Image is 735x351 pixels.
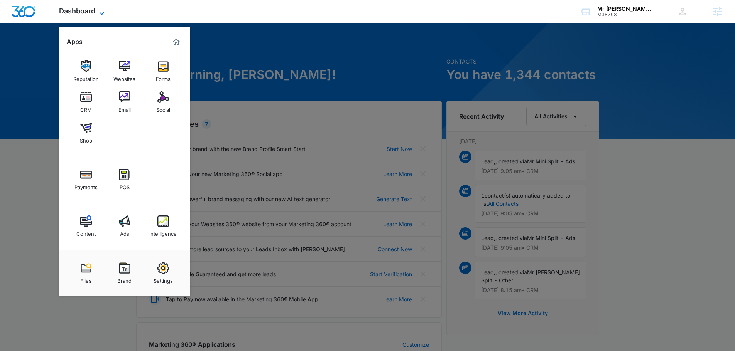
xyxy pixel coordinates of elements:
[71,212,101,241] a: Content
[59,7,95,15] span: Dashboard
[110,57,139,86] a: Websites
[71,165,101,194] a: Payments
[118,103,131,113] div: Email
[80,274,91,284] div: Files
[597,6,654,12] div: account name
[80,103,92,113] div: CRM
[156,103,170,113] div: Social
[71,118,101,148] a: Shop
[74,180,98,190] div: Payments
[149,57,178,86] a: Forms
[80,134,92,144] div: Shop
[149,212,178,241] a: Intelligence
[73,72,99,82] div: Reputation
[71,87,101,117] a: CRM
[597,12,654,17] div: account id
[113,72,135,82] div: Websites
[120,227,129,237] div: Ads
[149,259,178,288] a: Settings
[71,259,101,288] a: Files
[110,165,139,194] a: POS
[149,87,178,117] a: Social
[110,87,139,117] a: Email
[110,212,139,241] a: Ads
[76,227,96,237] div: Content
[110,259,139,288] a: Brand
[149,227,177,237] div: Intelligence
[71,57,101,86] a: Reputation
[156,72,171,82] div: Forms
[117,274,132,284] div: Brand
[154,274,173,284] div: Settings
[67,38,83,45] h2: Apps
[170,36,182,48] a: Marketing 360® Dashboard
[120,180,130,190] div: POS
